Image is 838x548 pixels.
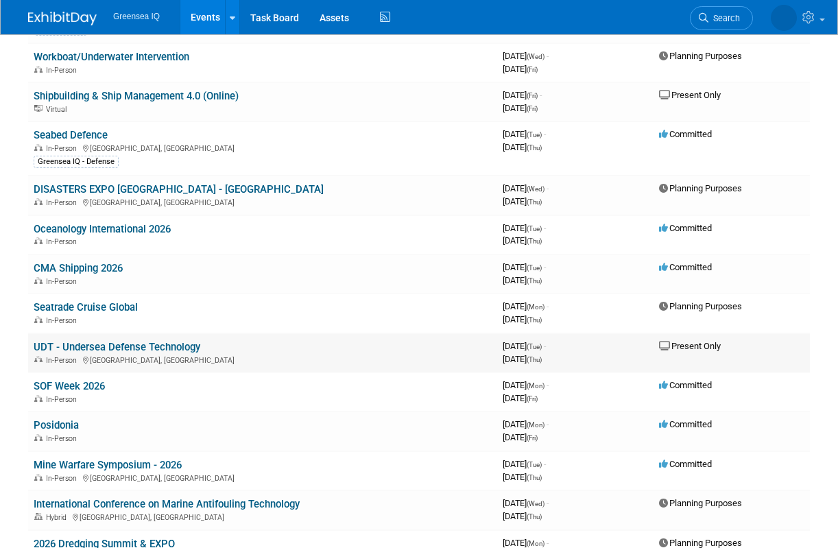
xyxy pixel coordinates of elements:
[659,183,742,193] span: Planning Purposes
[34,262,123,274] a: CMA Shipping 2026
[527,421,544,429] span: (Mon)
[46,66,81,75] span: In-Person
[527,225,542,233] span: (Tue)
[503,64,538,74] span: [DATE]
[503,419,549,429] span: [DATE]
[503,459,546,469] span: [DATE]
[659,498,742,508] span: Planning Purposes
[113,12,160,21] span: Greensea IQ
[34,183,324,195] a: DISASTERS EXPO [GEOGRAPHIC_DATA] - [GEOGRAPHIC_DATA]
[503,301,549,311] span: [DATE]
[503,129,546,139] span: [DATE]
[547,301,549,311] span: -
[34,51,189,63] a: Workboat/Underwater Intervention
[527,316,542,324] span: (Thu)
[34,142,492,153] div: [GEOGRAPHIC_DATA], [GEOGRAPHIC_DATA]
[503,314,542,324] span: [DATE]
[34,223,171,235] a: Oceanology International 2026
[34,395,43,402] img: In-Person Event
[544,459,546,469] span: -
[540,90,542,100] span: -
[503,380,549,390] span: [DATE]
[527,303,544,311] span: (Mon)
[34,66,43,73] img: In-Person Event
[547,538,549,548] span: -
[34,196,492,207] div: [GEOGRAPHIC_DATA], [GEOGRAPHIC_DATA]
[527,513,542,521] span: (Thu)
[771,5,797,31] img: Dawn D'Angelillo
[527,474,542,481] span: (Thu)
[34,277,43,284] img: In-Person Event
[544,223,546,233] span: -
[34,341,200,353] a: UDT - Undersea Defense Technology
[503,142,542,152] span: [DATE]
[690,6,753,30] a: Search
[527,105,538,112] span: (Fri)
[547,498,549,508] span: -
[503,196,542,206] span: [DATE]
[503,51,549,61] span: [DATE]
[34,474,43,481] img: In-Person Event
[46,474,81,483] span: In-Person
[547,183,549,193] span: -
[46,144,81,153] span: In-Person
[34,301,138,313] a: Seatrade Cruise Global
[46,237,81,246] span: In-Person
[527,461,542,468] span: (Tue)
[46,356,81,365] span: In-Person
[34,513,43,520] img: Hybrid Event
[659,90,721,100] span: Present Only
[527,53,544,60] span: (Wed)
[34,356,43,363] img: In-Person Event
[659,223,712,233] span: Committed
[46,105,71,114] span: Virtual
[659,380,712,390] span: Committed
[34,198,43,205] img: In-Person Event
[659,301,742,311] span: Planning Purposes
[659,51,742,61] span: Planning Purposes
[34,511,492,522] div: [GEOGRAPHIC_DATA], [GEOGRAPHIC_DATA]
[527,92,538,99] span: (Fri)
[503,275,542,285] span: [DATE]
[34,237,43,244] img: In-Person Event
[527,434,538,442] span: (Fri)
[503,235,542,246] span: [DATE]
[503,498,549,508] span: [DATE]
[527,198,542,206] span: (Thu)
[46,395,81,404] span: In-Person
[503,341,546,351] span: [DATE]
[659,341,721,351] span: Present Only
[503,90,542,100] span: [DATE]
[527,131,542,139] span: (Tue)
[527,237,542,245] span: (Thu)
[527,356,542,364] span: (Thu)
[527,500,544,508] span: (Wed)
[503,393,538,403] span: [DATE]
[46,316,81,325] span: In-Person
[46,198,81,207] span: In-Person
[527,144,542,152] span: (Thu)
[34,354,492,365] div: [GEOGRAPHIC_DATA], [GEOGRAPHIC_DATA]
[708,13,740,23] span: Search
[503,262,546,272] span: [DATE]
[503,223,546,233] span: [DATE]
[544,341,546,351] span: -
[34,419,79,431] a: Posidonia
[659,459,712,469] span: Committed
[527,277,542,285] span: (Thu)
[34,105,43,112] img: Virtual Event
[547,51,549,61] span: -
[503,432,538,442] span: [DATE]
[28,12,97,25] img: ExhibitDay
[527,66,538,73] span: (Fri)
[544,262,546,272] span: -
[527,540,544,547] span: (Mon)
[659,262,712,272] span: Committed
[503,472,542,482] span: [DATE]
[503,511,542,521] span: [DATE]
[503,183,549,193] span: [DATE]
[527,343,542,350] span: (Tue)
[34,90,239,102] a: S​hipbuilding & Ship Management 4.0 (Online)
[544,129,546,139] span: -
[659,538,742,548] span: Planning Purposes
